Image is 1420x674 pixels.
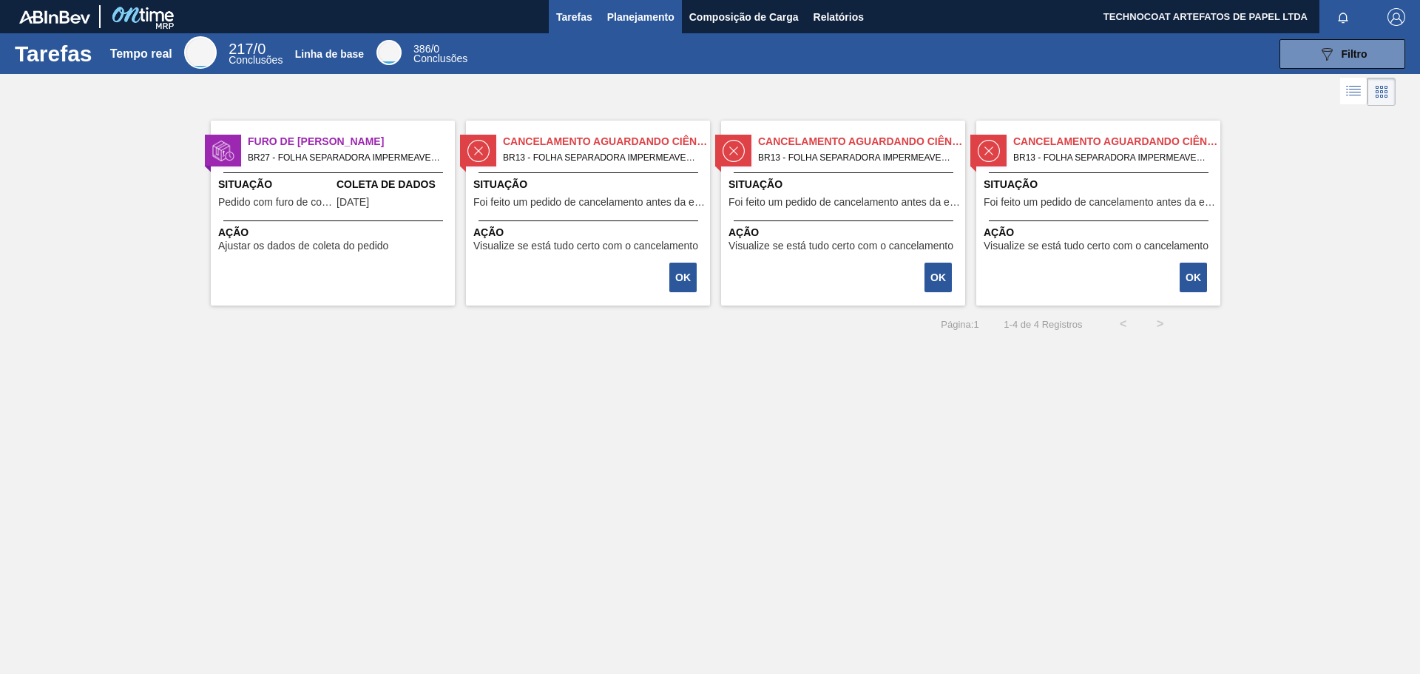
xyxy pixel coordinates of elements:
[1013,135,1225,147] font: Cancelamento aguardando ciência
[1279,39,1405,69] button: Filtro
[503,134,710,149] span: Cancelamento aguardando ciência
[430,43,433,55] font: /
[248,152,508,163] font: BR27 - FOLHA SEPARADORA IMPERMEAVEL Pedido - 1968980
[556,11,592,23] font: Tarefas
[229,43,283,65] div: Tempo real
[728,178,782,190] font: Situação
[503,149,698,166] span: BR13 - FOLHA SEPARADORA IMPERMEAVEL Pedido - 2006439
[1319,7,1367,27] button: Notificações
[1157,317,1163,330] font: >
[671,261,698,294] div: Completar tarefa: 29766670
[1180,263,1207,292] button: OK
[984,197,1217,208] span: Foi feito um pedido de cancelamento antes da etapa de aguardando faturamento
[218,196,339,208] font: Pedido com furo de coleta
[1013,134,1220,149] span: Cancelamento aguardando ciência
[1120,317,1126,330] font: <
[984,177,1217,192] span: Situação
[1340,78,1367,106] div: Visão em Lista
[930,272,946,283] font: OK
[337,197,369,208] span: 16/06/2025
[212,140,234,162] img: status
[978,140,1000,162] img: status
[1021,319,1031,330] font: de
[376,40,402,65] div: Linha de base
[984,178,1038,190] font: Situação
[254,41,258,57] font: /
[248,135,384,147] font: Furo de [PERSON_NAME]
[814,11,864,23] font: Relatórios
[248,149,443,166] span: BR27 - FOLHA SEPARADORA IMPERMEAVEL Pedido - 1968980
[1342,48,1367,60] font: Filtro
[1387,8,1405,26] img: Sair
[337,177,451,192] span: Coleta de Dados
[15,41,92,66] font: Tarefas
[467,140,490,162] img: status
[337,196,369,208] font: [DATE]
[1367,78,1396,106] div: Visão em Cards
[218,178,272,190] font: Situação
[473,196,845,208] font: Foi feito um pedido de cancelamento antes da etapa de aguardando faturamento
[218,226,248,238] font: Ação
[473,177,706,192] span: Situação
[728,240,953,252] font: Visualize se está tudo certo com o cancelamento
[229,54,283,66] font: Conclusões
[1186,272,1201,283] font: OK
[1042,319,1083,330] font: Registros
[1034,319,1039,330] font: 4
[758,135,970,147] font: Cancelamento aguardando ciência
[941,319,970,330] font: Página
[728,197,961,208] span: Foi feito um pedido de cancelamento antes da etapa de aguardando faturamento
[758,134,965,149] span: Cancelamento aguardando ciência
[728,226,759,238] font: Ação
[473,240,698,252] font: Visualize se está tudo certo com o cancelamento
[984,226,1014,238] font: Ação
[413,53,467,64] font: Conclusões
[184,36,217,69] div: Tempo real
[675,272,691,283] font: OK
[607,11,674,23] font: Planejamento
[413,44,467,64] div: Linha de base
[728,196,1100,208] font: Foi feito um pedido de cancelamento antes da etapa de aguardando faturamento
[248,134,455,149] span: Furo de Coleta
[218,197,333,208] span: Pedido com furo de coleta
[1013,152,1274,163] font: BR13 - FOLHA SEPARADORA IMPERMEAVEL Pedido - 2006441
[723,140,745,162] img: status
[1105,306,1142,343] button: <
[1013,149,1208,166] span: BR13 - FOLHA SEPARADORA IMPERMEAVEL Pedido - 2006441
[257,41,266,57] font: 0
[758,152,1018,163] font: BR13 - FOLHA SEPARADORA IMPERMEAVEL Pedido - 2006440
[413,43,430,55] span: 386
[971,319,974,330] font: :
[110,47,172,60] font: Tempo real
[503,135,714,147] font: Cancelamento aguardando ciência
[503,152,763,163] font: BR13 - FOLHA SEPARADORA IMPERMEAVEL Pedido - 2006439
[1181,261,1208,294] div: Completar tarefa: 29766672
[669,263,697,292] button: OK
[984,196,1356,208] font: Foi feito um pedido de cancelamento antes da etapa de aguardando faturamento
[1004,319,1009,330] font: 1
[1012,319,1018,330] font: 4
[295,48,364,60] font: Linha de base
[689,11,799,23] font: Composição de Carga
[473,197,706,208] span: Foi feito um pedido de cancelamento antes da etapa de aguardando faturamento
[19,10,90,24] img: TNhmsLtSVTkK8tSr43FrP2fwEKptu5GPRR3wAAAABJRU5ErkJggg==
[473,178,527,190] font: Situação
[433,43,439,55] font: 0
[229,41,253,57] span: 217
[1142,306,1179,343] button: >
[973,319,978,330] font: 1
[473,226,504,238] font: Ação
[1103,11,1308,22] font: TECHNOCOAT ARTEFATOS DE PAPEL LTDA
[728,177,961,192] span: Situação
[337,178,436,190] font: Coleta de Dados
[218,177,333,192] span: Situação
[758,149,953,166] span: BR13 - FOLHA SEPARADORA IMPERMEAVEL Pedido - 2006440
[926,261,953,294] div: Completar tarefa: 29766671
[1010,319,1012,330] font: -
[984,240,1208,252] font: Visualize se está tudo certo com o cancelamento
[218,240,388,252] font: Ajustar os dados de coleta do pedido
[924,263,952,292] button: OK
